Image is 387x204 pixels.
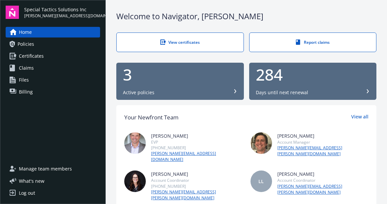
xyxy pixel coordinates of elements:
img: photo [124,132,146,154]
div: [PERSON_NAME] [277,132,369,139]
div: Your Newfront Team [124,113,179,122]
a: Home [6,27,100,37]
div: Report claims [263,39,363,45]
span: Manage team members [19,164,72,174]
div: Account Coordinator [277,177,369,183]
a: View all [351,113,368,122]
div: Days until next renewal [256,89,308,96]
img: photo [250,132,272,154]
a: [PERSON_NAME][EMAIL_ADDRESS][PERSON_NAME][DOMAIN_NAME] [277,183,369,195]
span: Files [19,75,29,85]
a: [PERSON_NAME][EMAIL_ADDRESS][PERSON_NAME][DOMAIN_NAME] [277,145,369,157]
span: Claims [19,63,34,73]
div: EVP [151,139,243,145]
button: Special Tactics Solutions Inc[PERSON_NAME][EMAIL_ADDRESS][DOMAIN_NAME] [24,6,100,19]
div: Active policies [123,89,154,96]
div: [PERSON_NAME] [277,170,369,177]
div: View certificates [130,39,230,45]
div: [PERSON_NAME] [151,170,243,177]
span: Special Tactics Solutions Inc [24,6,100,13]
span: [PERSON_NAME][EMAIL_ADDRESS][DOMAIN_NAME] [24,13,100,19]
div: Account Manager [277,139,369,145]
button: 284Days until next renewal [249,63,377,100]
img: navigator-logo.svg [6,6,19,19]
div: [PHONE_NUMBER] [151,145,243,151]
div: Log out [19,188,35,198]
button: What's new [6,177,55,184]
a: View certificates [116,33,244,52]
a: Policies [6,39,100,49]
a: Certificates [6,51,100,61]
a: Claims [6,63,100,73]
a: Files [6,75,100,85]
div: 284 [256,67,370,83]
div: [PHONE_NUMBER] [151,183,243,189]
span: LL [258,178,264,185]
span: Billing [19,87,33,97]
div: Account Coordinator [151,177,243,183]
span: Certificates [19,51,44,61]
span: What ' s new [19,177,44,184]
div: 3 [123,67,237,83]
div: Welcome to Navigator , [PERSON_NAME] [116,11,376,22]
span: Home [19,27,32,37]
a: [PERSON_NAME][EMAIL_ADDRESS][PERSON_NAME][DOMAIN_NAME] [151,189,243,201]
img: photo [124,170,146,192]
button: 3Active policies [116,63,244,100]
span: Policies [18,39,34,49]
div: [PERSON_NAME] [151,132,243,139]
a: Report claims [249,33,377,52]
a: Billing [6,87,100,97]
a: Manage team members [6,164,100,174]
a: [PERSON_NAME][EMAIL_ADDRESS][DOMAIN_NAME] [151,151,243,163]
